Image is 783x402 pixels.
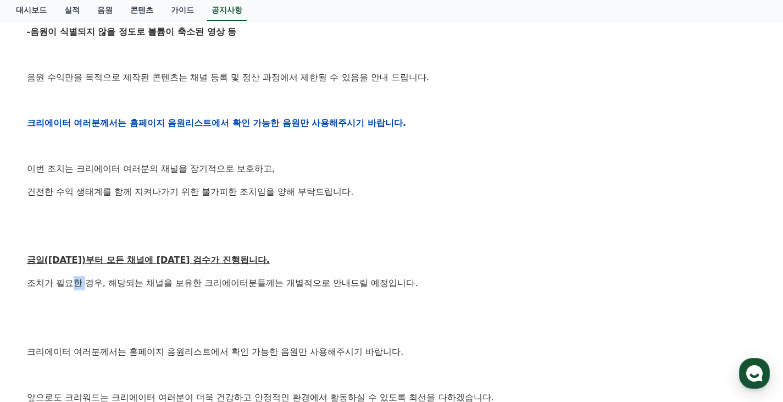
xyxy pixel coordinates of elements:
[27,276,757,290] p: 조치가 필요한 경우, 해당되는 채널을 보유한 크리에이터분들께는 개별적으로 안내드릴 예정입니다.
[27,185,757,199] p: 건전한 수익 생태계를 함께 지켜나가기 위한 불가피한 조치임을 양해 부탁드립니다.
[27,162,757,176] p: 이번 조치는 크리에이터 여러분의 채널을 장기적으로 보호하고,
[27,255,270,265] u: 금일([DATE])부터 모든 채널에 [DATE] 검수가 진행됩니다.
[27,70,757,85] p: 음원 수익만을 목적으로 제작된 콘텐츠는 채널 등록 및 정산 과정에서 제한될 수 있음을 안내 드립니다.
[142,311,211,338] a: 설정
[101,328,114,337] span: 대화
[35,327,41,336] span: 홈
[27,118,407,128] strong: 크리에이터 여러분께서는 홈페이지 음원리스트에서 확인 가능한 음원만 사용해주시기 바랍니다.
[3,311,73,338] a: 홈
[27,345,757,359] p: 크리에이터 여러분께서는 홈페이지 음원리스트에서 확인 가능한 음원만 사용해주시기 바랍니다.
[170,327,183,336] span: 설정
[27,26,237,37] strong: -음원이 식별되지 않을 정도로 볼륨이 축소된 영상 등
[73,311,142,338] a: 대화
